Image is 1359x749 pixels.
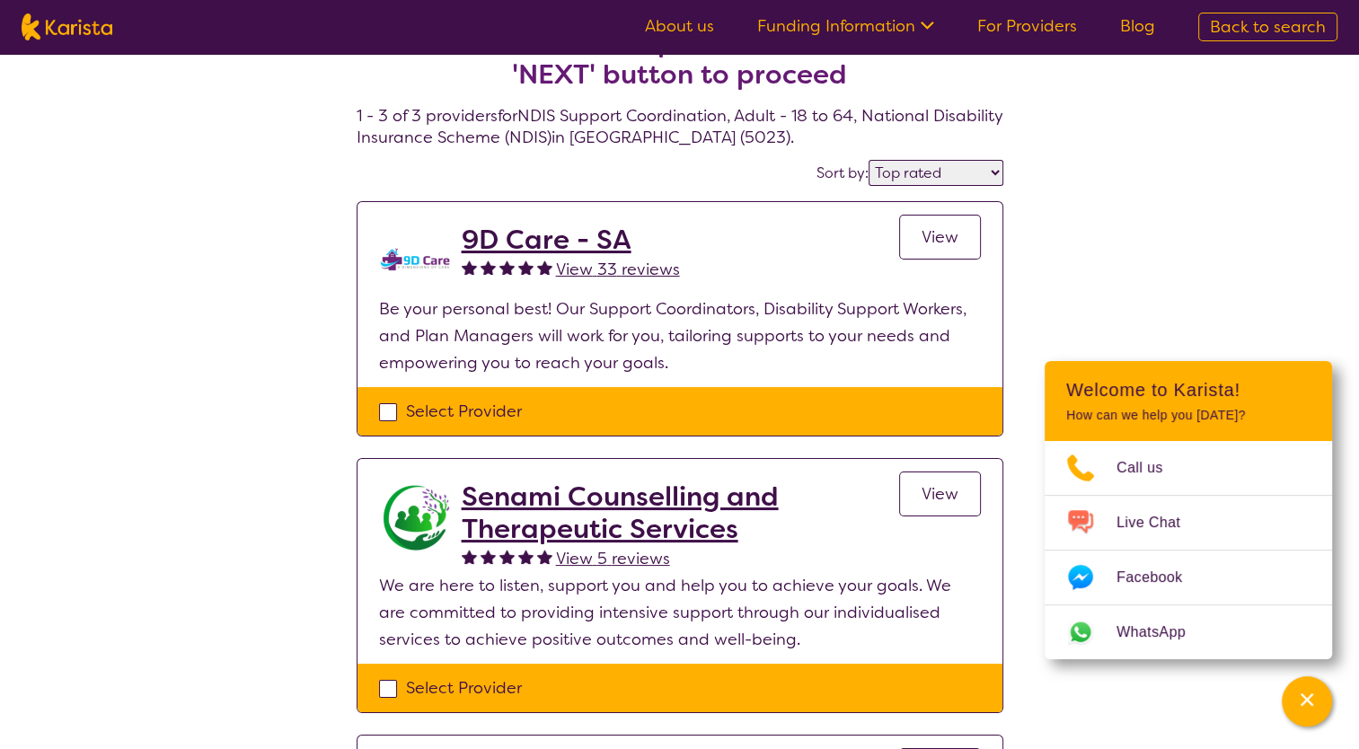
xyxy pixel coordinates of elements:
h2: Select one or more providers and click the 'NEXT' button to proceed [378,26,982,91]
img: tm0unixx98hwpl6ajs3b.png [379,224,451,295]
span: Facebook [1116,564,1204,591]
h2: Welcome to Karista! [1066,379,1310,401]
a: Senami Counselling and Therapeutic Services [462,480,899,545]
img: Karista logo [22,13,112,40]
span: View [922,483,958,505]
p: How can we help you [DATE]? [1066,408,1310,423]
span: Back to search [1210,16,1326,38]
span: View [922,226,958,248]
a: View 33 reviews [556,256,680,283]
a: View [899,471,981,516]
span: View 33 reviews [556,259,680,280]
img: fullstar [518,549,534,564]
a: View [899,215,981,260]
p: We are here to listen, support you and help you to achieve your goals. We are committed to provid... [379,572,981,653]
img: fullstar [462,260,477,275]
a: 9D Care - SA [462,224,680,256]
span: WhatsApp [1116,619,1207,646]
button: Channel Menu [1282,676,1332,727]
a: About us [645,15,714,37]
a: Blog [1120,15,1155,37]
img: fullstar [518,260,534,275]
a: Back to search [1198,13,1337,41]
img: fullstar [537,549,552,564]
img: r7dlggcrx4wwrwpgprcg.jpg [379,480,451,552]
img: fullstar [537,260,552,275]
img: fullstar [481,549,496,564]
a: Web link opens in a new tab. [1045,605,1332,659]
label: Sort by: [816,163,869,182]
img: fullstar [499,260,515,275]
a: Funding Information [757,15,934,37]
ul: Choose channel [1045,441,1332,659]
span: View 5 reviews [556,548,670,569]
p: Be your personal best! Our Support Coordinators, Disability Support Workers, and Plan Managers wi... [379,295,981,376]
img: fullstar [499,549,515,564]
span: Call us [1116,454,1185,481]
a: View 5 reviews [556,545,670,572]
a: For Providers [977,15,1077,37]
span: Live Chat [1116,509,1202,536]
img: fullstar [462,549,477,564]
div: Channel Menu [1045,361,1332,659]
img: fullstar [481,260,496,275]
